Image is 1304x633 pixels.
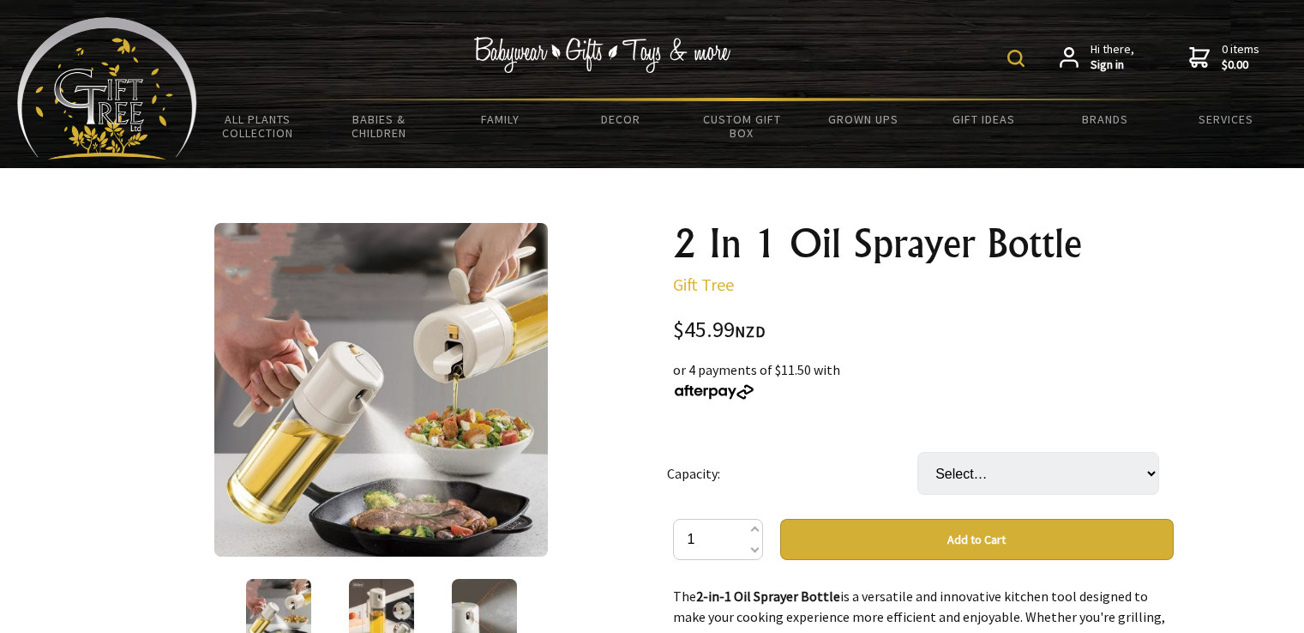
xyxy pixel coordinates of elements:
a: All Plants Collection [197,101,318,151]
img: Babyware - Gifts - Toys and more... [17,17,197,160]
a: Custom Gift Box [682,101,802,151]
h1: 2 In 1 Oil Sprayer Bottle [673,223,1174,264]
strong: $0.00 [1222,57,1259,73]
a: Decor [561,101,682,137]
img: 2 In 1 Oil Sprayer Bottle [214,223,548,557]
a: Grown Ups [802,101,923,137]
button: Add to Cart [780,519,1174,560]
a: Family [439,101,560,137]
img: Babywear - Gifts - Toys & more [474,37,731,73]
a: Babies & Children [318,101,439,151]
div: or 4 payments of $11.50 with [673,359,1174,401]
strong: Sign in [1091,57,1134,73]
img: product search [1007,50,1025,67]
a: Hi there,Sign in [1060,42,1134,72]
a: Gift Tree [673,274,734,295]
strong: 2-in-1 Oil Sprayer Bottle [696,588,840,605]
span: 0 items [1222,41,1259,72]
span: NZD [735,322,766,341]
a: Brands [1045,101,1166,137]
img: Afterpay [673,384,755,400]
span: Hi there, [1091,42,1134,72]
td: Capacity: [667,428,917,519]
a: Services [1166,101,1287,137]
a: 0 items$0.00 [1189,42,1259,72]
div: $45.99 [673,319,1174,342]
a: Gift Ideas [923,101,1044,137]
